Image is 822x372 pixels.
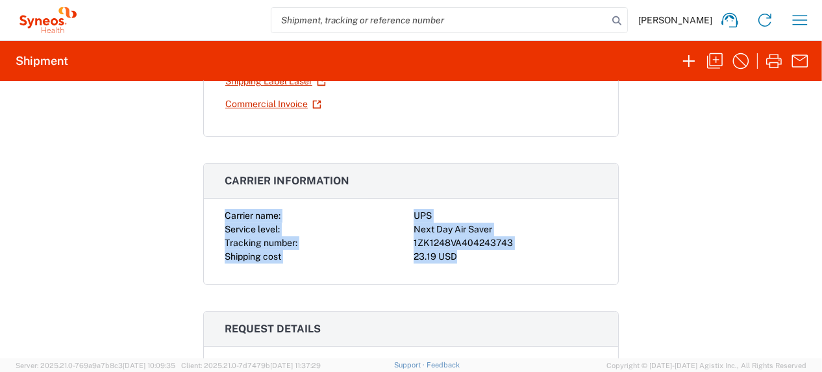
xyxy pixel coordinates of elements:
[225,251,281,262] span: Shipping cost
[427,361,460,369] a: Feedback
[414,223,597,236] div: Next Day Air Saver
[16,362,175,369] span: Server: 2025.21.0-769a9a7b8c3
[414,236,597,250] div: 1ZK1248VA404243743
[225,175,349,187] span: Carrier information
[225,224,280,234] span: Service level:
[225,210,280,221] span: Carrier name:
[225,238,297,248] span: Tracking number:
[414,250,597,264] div: 23.19 USD
[123,362,175,369] span: [DATE] 10:09:35
[16,53,68,69] h2: Shipment
[414,357,597,371] div: [DATE] 14:00:00 - 16:00:00
[638,14,712,26] span: [PERSON_NAME]
[394,361,427,369] a: Support
[181,362,321,369] span: Client: 2025.21.0-7d7479b
[225,70,327,93] a: Shipping Label Laser
[606,360,806,371] span: Copyright © [DATE]-[DATE] Agistix Inc., All Rights Reserved
[414,209,597,223] div: UPS
[270,362,321,369] span: [DATE] 11:37:29
[225,93,322,116] a: Commercial Invoice
[225,323,321,335] span: Request details
[271,8,608,32] input: Shipment, tracking or reference number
